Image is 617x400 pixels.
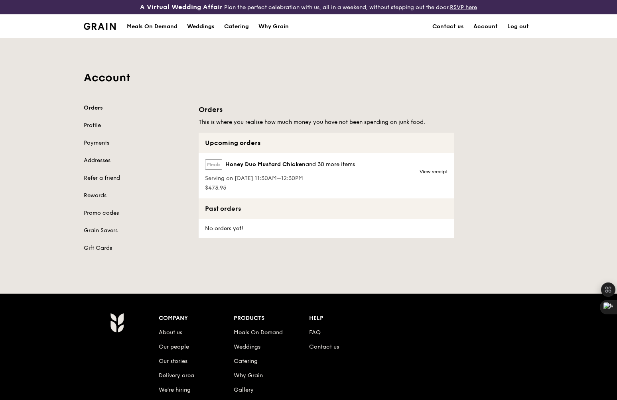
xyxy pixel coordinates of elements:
a: Addresses [84,157,189,165]
a: Why Grain [254,15,294,39]
h1: Account [84,71,534,85]
img: Grain [84,23,116,30]
a: View receipt [420,169,447,175]
a: Profile [84,122,189,129]
a: RSVP here [450,4,477,11]
div: Catering [224,15,249,39]
a: Catering [234,358,258,365]
div: Meals On Demand [127,15,177,39]
a: Grain Savers [84,227,189,235]
div: Weddings [187,15,215,39]
div: Why Grain [258,15,289,39]
a: Meals On Demand [234,329,283,336]
h3: A Virtual Wedding Affair [140,3,223,11]
label: Meals [205,159,222,170]
a: Log out [503,15,534,39]
a: GrainGrain [84,14,116,38]
span: $473.95 [205,184,355,192]
a: Promo codes [84,209,189,217]
div: No orders yet! [199,219,248,238]
div: Upcoming orders [199,133,454,153]
span: Serving on [DATE] 11:30AM–12:30PM [205,175,355,182]
a: About us [159,329,182,336]
a: Payments [84,139,189,147]
a: Account [469,15,503,39]
a: Gift Cards [84,244,189,252]
div: Past orders [199,198,454,219]
a: FAQ [309,329,321,336]
a: Contact us [309,343,339,350]
span: Honey Duo Mustard Chicken [225,161,306,169]
a: Contact us [428,15,469,39]
span: and 30 more items [306,161,355,168]
h1: Orders [199,104,454,115]
a: Orders [84,104,189,112]
div: Help [309,313,384,324]
div: Products [234,313,309,324]
a: Weddings [234,343,260,350]
a: Our stories [159,358,187,365]
a: Weddings [182,15,219,39]
a: Delivery area [159,372,194,379]
a: Rewards [84,192,189,200]
div: Plan the perfect celebration with us, all in a weekend, without stepping out the door. [103,3,514,11]
a: Refer a friend [84,174,189,182]
div: Company [159,313,234,324]
a: We’re hiring [159,386,191,393]
a: Why Grain [234,372,263,379]
img: Grain [110,313,124,333]
a: Catering [219,15,254,39]
h5: This is where you realise how much money you have not been spending on junk food. [199,118,454,126]
a: Our people [159,343,189,350]
a: Gallery [234,386,254,393]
